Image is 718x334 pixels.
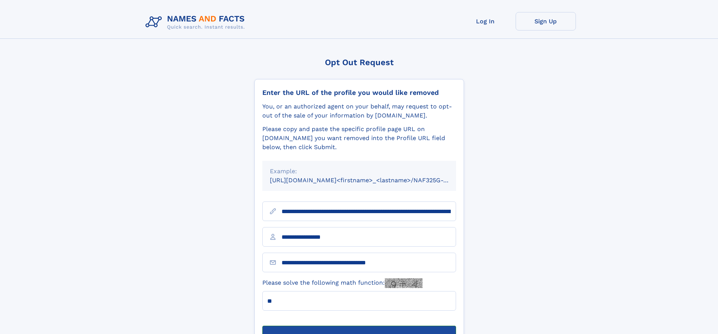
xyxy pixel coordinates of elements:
[270,177,470,184] small: [URL][DOMAIN_NAME]<firstname>_<lastname>/NAF325G-xxxxxxxx
[270,167,449,176] div: Example:
[516,12,576,31] a: Sign Up
[254,58,464,67] div: Opt Out Request
[262,88,456,97] div: Enter the URL of the profile you would like removed
[455,12,516,31] a: Log In
[142,12,251,32] img: Logo Names and Facts
[262,125,456,152] div: Please copy and paste the specific profile page URL on [DOMAIN_NAME] you want removed into the Pr...
[262,102,456,120] div: You, or an authorized agent on your behalf, may request to opt-out of the sale of your informatio...
[262,278,423,288] label: Please solve the following math function:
